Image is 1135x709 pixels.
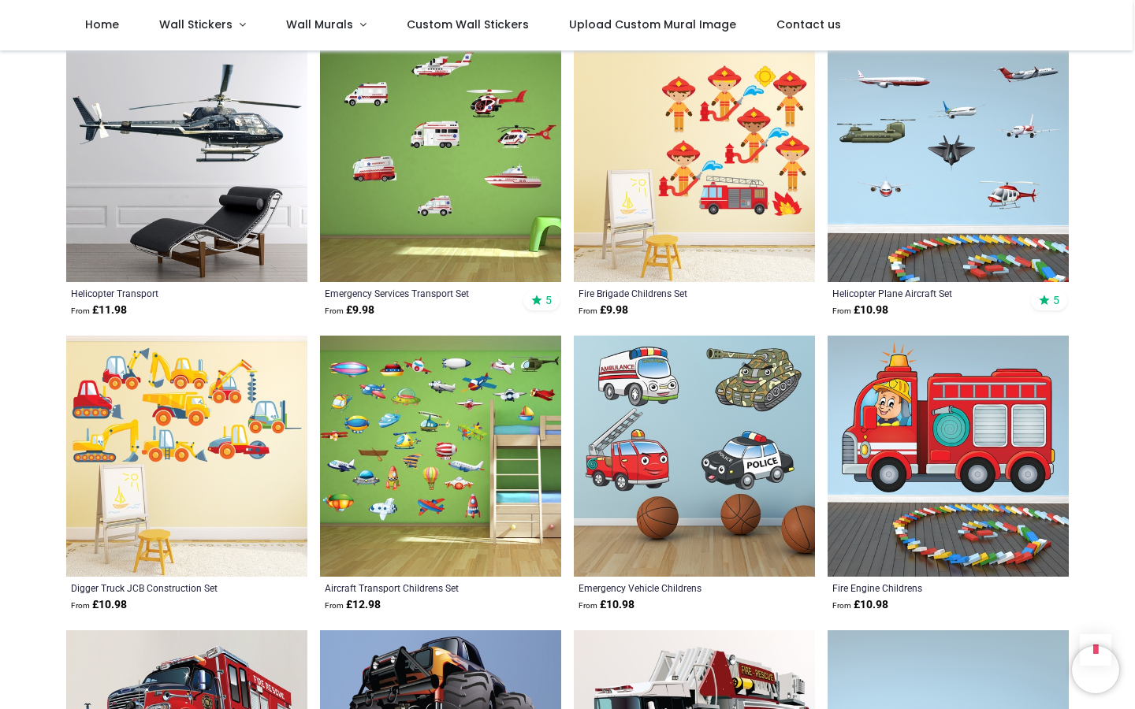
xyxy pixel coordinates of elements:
img: Helicopter Transport Wall Sticker [66,41,307,282]
a: Emergency Vehicle Childrens [579,581,764,594]
strong: £ 10.98 [71,597,127,613]
strong: £ 10.98 [832,597,888,613]
strong: £ 10.98 [579,597,634,613]
a: Helicopter Plane Aircraft Set [832,287,1018,299]
strong: £ 10.98 [832,303,888,318]
a: Helicopter Transport [71,287,256,299]
img: Digger Truck JCB Construction Wall Sticker Set [66,336,307,577]
a: Fire Engine Childrens [832,581,1018,594]
img: Aircraft Transport Childrens Wall Sticker Set [320,336,561,577]
iframe: Brevo live chat [1072,646,1119,693]
span: From [71,306,90,315]
strong: £ 9.98 [325,303,374,318]
span: From [325,601,344,610]
a: Emergency Services Transport Set [325,287,510,299]
span: From [579,601,597,610]
a: Digger Truck JCB Construction Set [71,581,256,594]
span: From [832,601,851,610]
span: 5 [545,293,552,307]
strong: £ 12.98 [325,597,381,613]
span: From [71,601,90,610]
img: Fire Brigade Childrens Wall Sticker Set [574,41,815,282]
strong: £ 11.98 [71,303,127,318]
img: Helicopter Plane Aircraft Wall Sticker Set [828,41,1069,282]
span: Wall Murals [286,17,353,32]
span: Home [85,17,119,32]
span: From [832,306,851,315]
span: Upload Custom Mural Image [569,17,736,32]
span: Contact us [776,17,841,32]
img: Emergency Vehicle Childrens Wall Sticker [574,336,815,577]
span: 5 [1053,293,1059,307]
a: Aircraft Transport Childrens Set [325,581,510,594]
span: Wall Stickers [159,17,233,32]
img: Emergency Services Transport Wall Sticker Set [320,41,561,282]
span: From [325,306,344,315]
span: From [579,306,597,315]
strong: £ 9.98 [579,303,628,318]
a: Fire Brigade Childrens Set [579,287,764,299]
img: Fire Engine Childrens Wall Sticker [828,336,1069,577]
span: Custom Wall Stickers [407,17,529,32]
